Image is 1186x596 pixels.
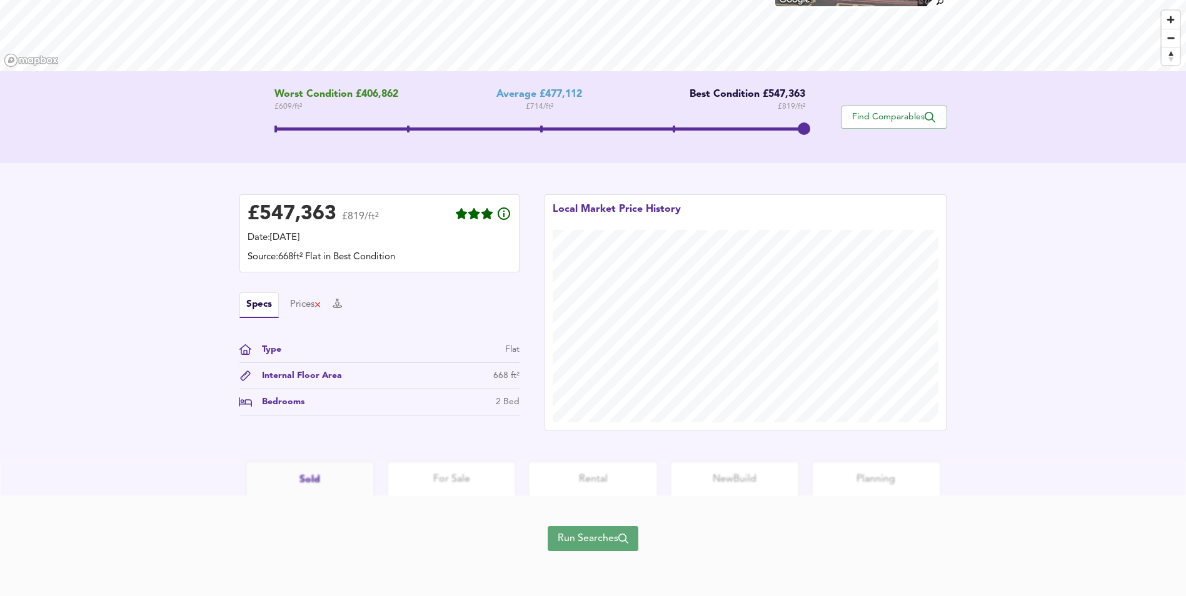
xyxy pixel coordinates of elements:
div: Bedrooms [252,395,304,409]
button: Run Searches [548,526,638,551]
button: Prices [290,298,322,312]
span: Reset bearing to north [1162,47,1180,65]
div: Internal Floor Area [252,369,342,382]
div: Source: 668ft² Flat in Best Condition [248,251,511,264]
span: Run Searches [558,530,628,547]
div: Average £477,112 [496,89,582,101]
div: Type [252,343,281,356]
span: Find Comparables [848,111,940,123]
span: £819/ft² [342,212,379,230]
span: Worst Condition £406,862 [274,89,398,101]
a: Mapbox homepage [4,53,59,67]
div: £ 547,363 [248,205,336,224]
span: £ 819 / ft² [778,101,805,113]
button: Specs [239,292,279,318]
button: Reset bearing to north [1162,47,1180,65]
button: Find Comparables [841,106,947,129]
div: 2 Bed [496,395,520,409]
span: £ 609 / ft² [274,101,398,113]
div: 668 ft² [493,369,520,382]
div: Date: [DATE] [248,231,511,245]
button: Zoom in [1162,11,1180,29]
button: Zoom out [1162,29,1180,47]
div: Local Market Price History [553,202,681,230]
span: £ 714 / ft² [526,101,553,113]
div: Best Condition £547,363 [680,89,805,101]
div: Flat [505,343,520,356]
